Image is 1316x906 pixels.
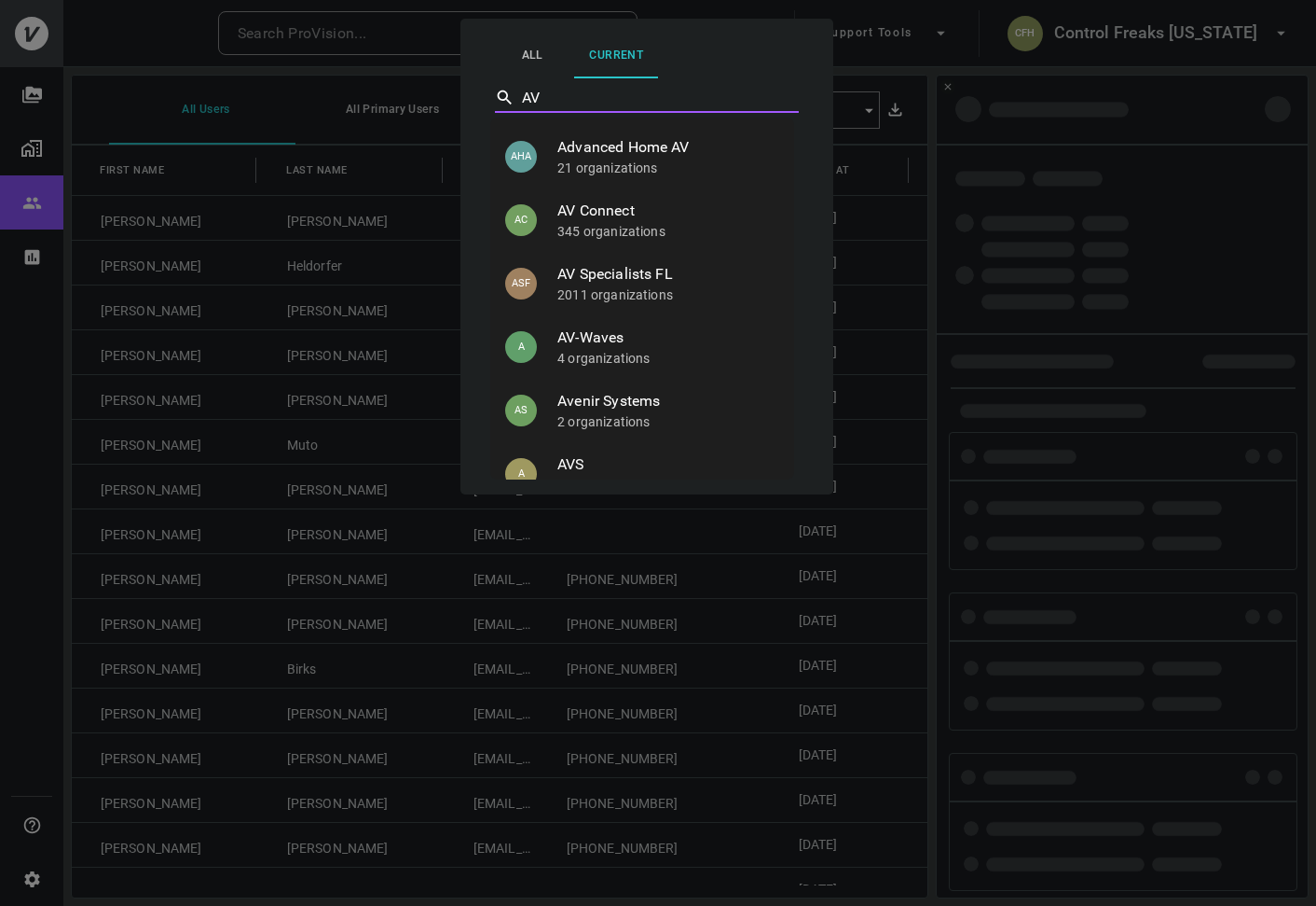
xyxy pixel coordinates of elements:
span: AV Connect [557,200,779,222]
p: AHA [505,141,537,173]
input: Select Partner… [522,83,771,112]
p: 4 organizations [557,349,779,368]
span: AVS [557,453,779,476]
span: AV-Waves [557,327,779,349]
button: Current [574,34,658,78]
p: 21 organizations [557,159,779,177]
p: ASF [505,268,537,300]
p: 2011 organizations [557,286,779,304]
p: 345 organizations [557,222,779,241]
p: 4 organizations [557,476,779,495]
button: All [490,34,574,78]
span: AV Specialists FL [557,263,779,286]
p: AC [505,204,537,236]
span: Avenir Systems [557,390,779,412]
span: Advanced Home AV [557,136,779,159]
p: 2 organizations [557,412,779,431]
p: A [505,331,537,363]
button: Close [797,94,801,98]
p: A [505,458,537,490]
p: AS [505,395,537,426]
